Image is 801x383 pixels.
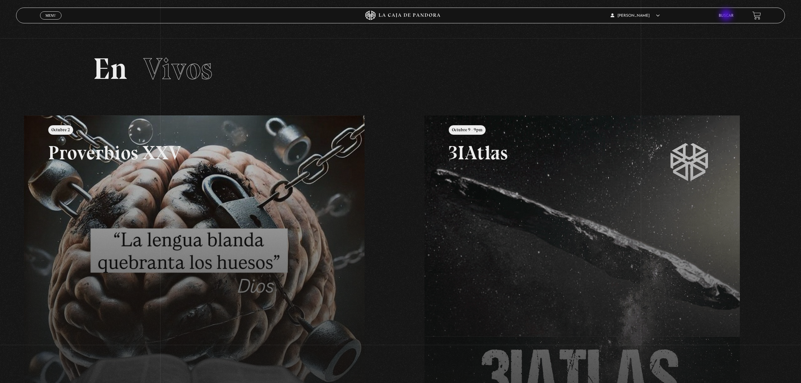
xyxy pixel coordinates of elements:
span: Cerrar [44,19,58,23]
span: [PERSON_NAME] [611,14,660,18]
a: Buscar [719,14,734,18]
a: View your shopping cart [752,11,761,20]
span: Menu [45,14,56,17]
h2: En [93,54,708,84]
span: Vivos [143,51,212,87]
